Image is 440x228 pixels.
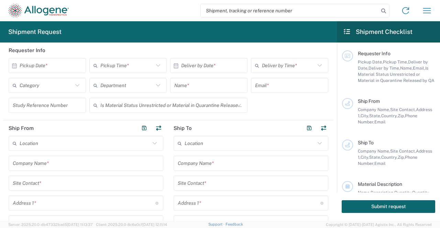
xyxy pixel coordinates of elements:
[390,107,416,112] span: Site Contact,
[67,223,93,227] span: [DATE] 11:13:37
[208,222,225,226] a: Support
[371,190,394,195] span: Description,
[358,181,402,187] span: Material Description
[381,113,398,118] span: Country,
[398,155,405,160] span: Zip,
[96,223,167,227] span: Client: 2025.20.0-8c6e0cf
[225,222,243,226] a: Feedback
[400,65,413,71] span: Name,
[8,4,69,17] img: allogene
[9,47,45,54] h2: Requester Info
[358,107,390,112] span: Company Name,
[369,155,381,160] span: State,
[142,223,167,227] span: [DATE] 12:11:14
[358,65,434,83] span: Is Material Status Unrestricted or Material in Quarantine Released by QA
[358,51,390,56] span: Requester Info
[374,161,386,166] span: Email
[358,190,371,195] span: Name,
[9,125,34,132] h2: Ship From
[369,113,381,118] span: State,
[201,4,379,17] input: Shipment, tracking or reference number
[358,140,374,145] span: Ship To
[8,28,62,36] h2: Shipment Request
[326,221,432,228] span: Copyright © [DATE]-[DATE] Agistix Inc., All Rights Reserved
[358,148,390,154] span: Company Name,
[368,65,400,71] span: Deliver by Time,
[398,113,405,118] span: Zip,
[374,119,386,124] span: Email
[390,148,416,154] span: Site Contact,
[361,155,369,160] span: City,
[358,98,380,104] span: Ship From
[358,59,383,64] span: Pickup Date,
[342,200,435,213] button: Submit request
[343,28,412,36] h2: Shipment Checklist
[383,59,408,64] span: Pickup Time,
[8,223,93,227] span: Server: 2025.20.0-db47332bad5
[174,125,192,132] h2: Ship To
[394,190,412,195] span: Quantity,
[413,65,425,71] span: Email,
[381,155,398,160] span: Country,
[361,113,369,118] span: City,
